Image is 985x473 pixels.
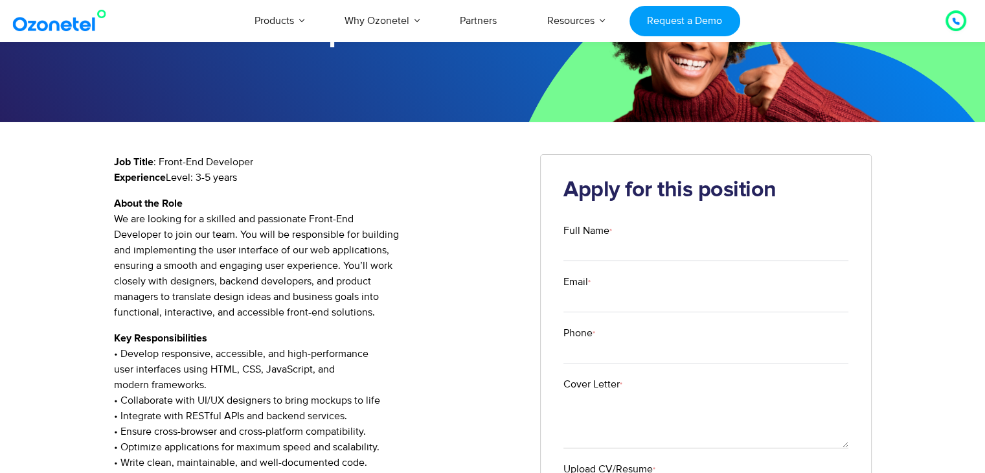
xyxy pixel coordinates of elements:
a: Request a Demo [629,6,740,36]
h2: Apply for this position [563,178,848,203]
p: We are looking for a skilled and passionate Front-End Developer to join our team. You will be res... [114,196,521,320]
label: Cover Letter [563,376,848,392]
strong: About the Role [114,198,183,209]
strong: Experience [114,172,166,183]
label: Full Name [563,223,848,238]
label: Phone [563,325,848,341]
p: : Front-End Developer Level: 3-5 years [114,154,521,185]
label: Email [563,274,848,290]
strong: Key Responsibilities [114,333,207,343]
strong: Job Title [114,157,153,167]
